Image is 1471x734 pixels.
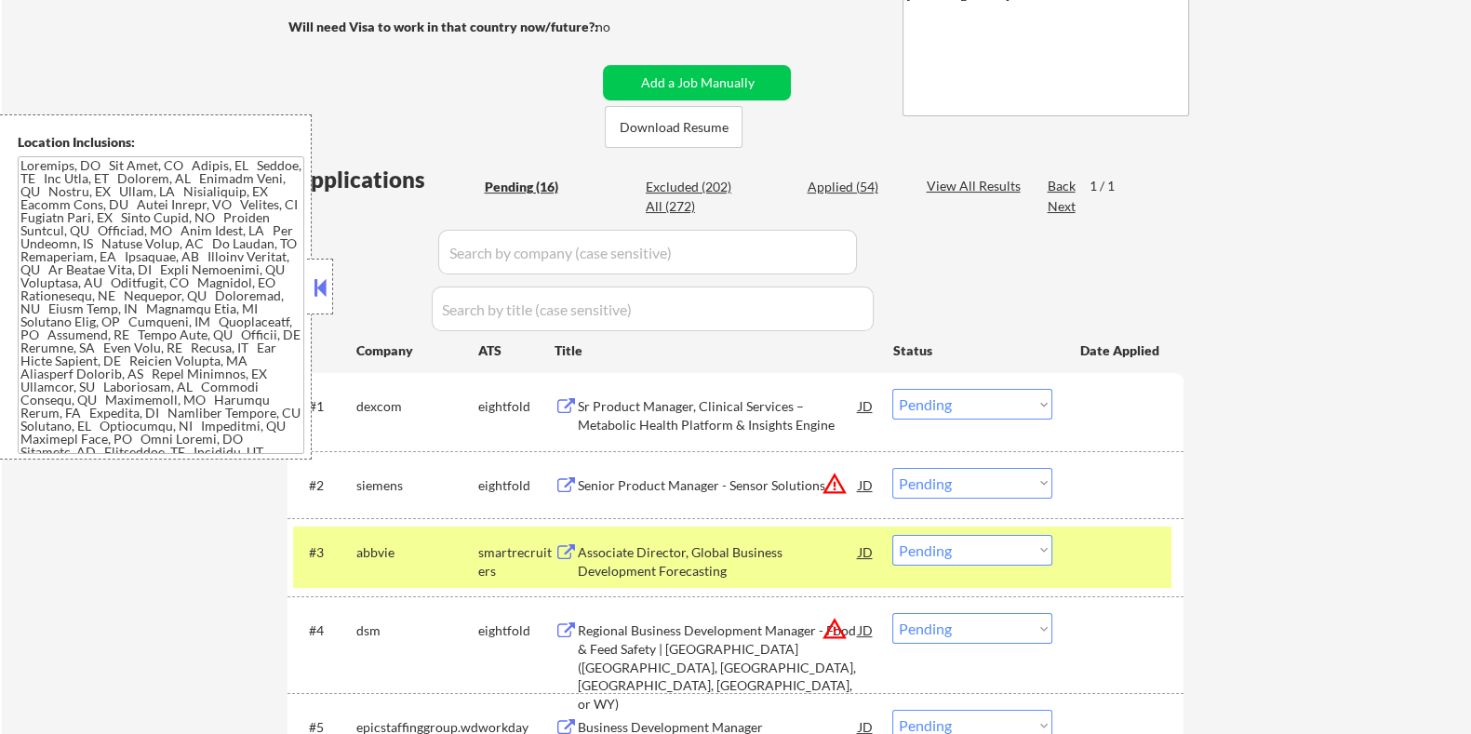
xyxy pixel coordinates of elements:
input: Search by title (case sensitive) [432,287,874,331]
div: Next [1047,197,1077,216]
div: Applied (54) [807,178,900,196]
div: #4 [308,621,341,640]
div: Sr Product Manager, Clinical Services – Metabolic Health Platform & Insights Engine [577,397,858,434]
div: View All Results [926,177,1025,195]
button: Add a Job Manually [603,65,791,100]
div: Excluded (202) [646,178,739,196]
div: JD [856,389,875,422]
div: dexcom [355,397,477,416]
button: warning_amber [821,471,847,497]
div: Senior Product Manager - Sensor Solutions [577,476,858,495]
div: JD [856,468,875,501]
div: Date Applied [1079,341,1161,360]
div: Status [892,333,1052,367]
div: siemens [355,476,477,495]
button: Download Resume [605,106,742,148]
div: Company [355,341,477,360]
div: All (272) [646,197,739,216]
div: eightfold [477,621,554,640]
div: Location Inclusions: [18,133,304,152]
div: eightfold [477,397,554,416]
div: Associate Director, Global Business Development Forecasting [577,543,858,580]
div: Title [554,341,875,360]
div: Back [1047,177,1077,195]
div: ATS [477,341,554,360]
div: Pending (16) [484,178,577,196]
div: JD [856,535,875,568]
input: Search by company (case sensitive) [438,230,857,274]
div: Regional Business Development Manager - Food & Feed Safety | [GEOGRAPHIC_DATA] ([GEOGRAPHIC_DATA]... [577,621,858,713]
div: no [595,18,648,36]
div: abbvie [355,543,477,562]
div: smartrecruiters [477,543,554,580]
div: eightfold [477,476,554,495]
div: JD [856,613,875,647]
strong: Will need Visa to work in that country now/future?: [288,19,597,34]
div: Applications [293,168,477,191]
div: #3 [308,543,341,562]
div: 1 / 1 [1089,177,1131,195]
div: #2 [308,476,341,495]
button: warning_amber [821,616,847,642]
div: dsm [355,621,477,640]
